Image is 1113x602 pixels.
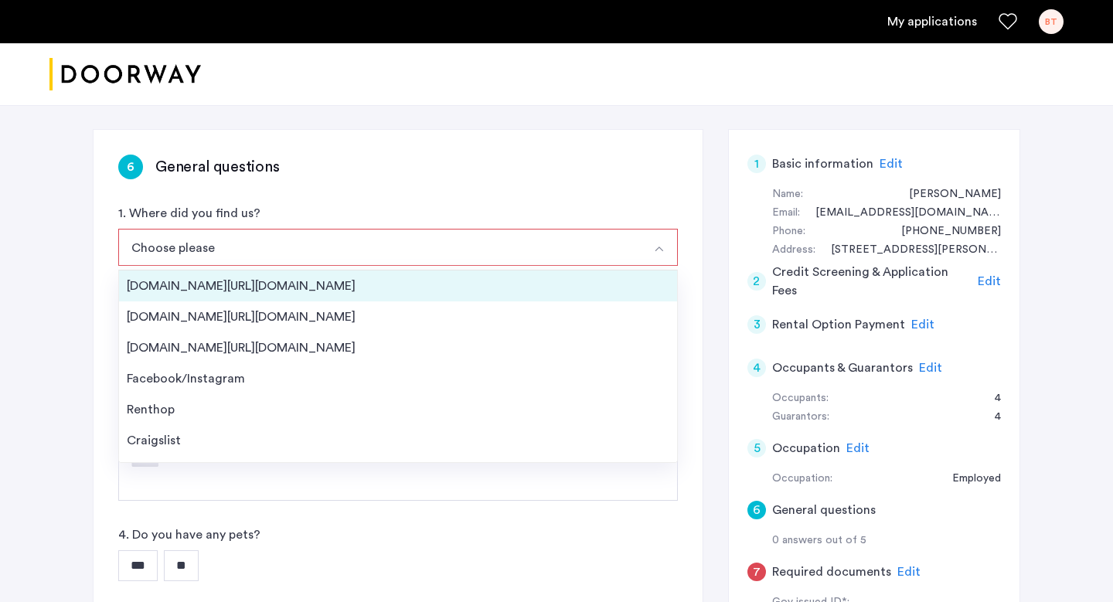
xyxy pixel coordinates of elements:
[772,241,815,260] div: Address:
[772,470,832,488] div: Occupation:
[747,563,766,581] div: 7
[127,431,669,450] div: Craigslist
[911,318,934,331] span: Edit
[127,277,669,295] div: [DOMAIN_NAME][URL][DOMAIN_NAME]
[772,389,829,408] div: Occupants:
[772,155,873,173] h5: Basic information
[747,439,766,457] div: 5
[772,439,840,457] h5: Occupation
[747,155,766,173] div: 1
[937,470,1001,488] div: Employed
[127,338,669,357] div: [DOMAIN_NAME][URL][DOMAIN_NAME]
[886,223,1001,241] div: +16093128260
[747,272,766,291] div: 2
[49,46,201,104] img: logo
[127,462,669,481] div: Other
[815,241,1001,260] div: 93 Grattan St, #3F
[127,369,669,388] div: Facebook/Instagram
[118,155,143,179] div: 6
[127,308,669,326] div: [DOMAIN_NAME][URL][DOMAIN_NAME]
[1039,9,1064,34] div: BT
[747,359,766,377] div: 4
[772,204,800,223] div: Email:
[893,185,1001,204] div: Brianna Topchev
[118,229,642,266] button: Select option
[979,389,1001,408] div: 4
[49,46,201,104] a: Cazamio logo
[772,359,913,377] h5: Occupants & Guarantors
[772,223,805,241] div: Phone:
[979,408,1001,427] div: 4
[772,185,803,204] div: Name:
[772,501,876,519] h5: General questions
[897,566,921,578] span: Edit
[772,408,829,427] div: Guarantors:
[999,12,1017,31] a: Favorites
[155,156,280,178] h3: General questions
[978,275,1001,287] span: Edit
[887,12,977,31] a: My application
[772,263,972,300] h5: Credit Screening & Application Fees
[118,204,260,223] label: 1. Where did you find us?
[653,243,665,255] img: arrow
[919,362,942,374] span: Edit
[772,315,905,334] h5: Rental Option Payment
[772,532,1001,550] div: 0 answers out of 5
[641,229,678,266] button: Select option
[772,563,891,581] h5: Required documents
[846,442,870,454] span: Edit
[127,400,669,419] div: Renthop
[800,204,1001,223] div: briannatopchev44@gmail.com
[880,158,903,170] span: Edit
[747,501,766,519] div: 6
[118,525,260,544] label: 4. Do you have any pets?
[747,315,766,334] div: 3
